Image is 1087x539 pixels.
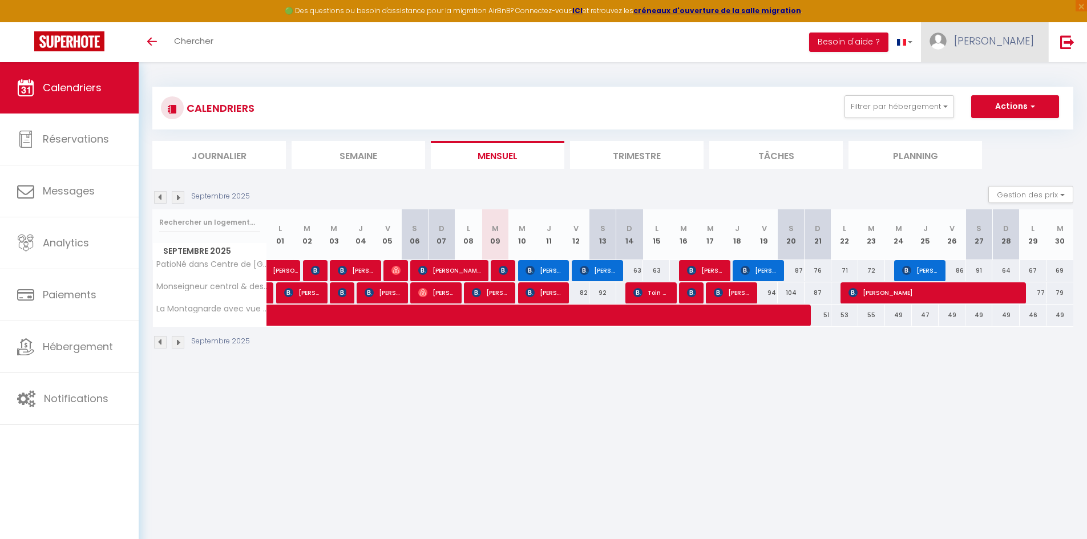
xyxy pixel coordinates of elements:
[1031,223,1035,234] abbr: L
[412,223,417,234] abbr: S
[572,6,583,15] a: ICI
[992,260,1019,281] div: 64
[805,209,831,260] th: 21
[858,305,885,326] div: 55
[992,209,1019,260] th: 28
[778,260,805,281] div: 87
[570,141,704,169] li: Trimestre
[1020,209,1046,260] th: 29
[971,95,1059,118] button: Actions
[643,209,670,260] th: 15
[921,22,1048,62] a: ... [PERSON_NAME]
[831,305,858,326] div: 53
[159,212,260,233] input: Rechercher un logement...
[750,209,777,260] th: 19
[750,282,777,303] div: 94
[155,282,269,291] span: Monseigneur central & design avec parking
[1046,209,1073,260] th: 30
[418,260,481,281] span: [PERSON_NAME]
[709,141,843,169] li: Tâches
[1020,260,1046,281] div: 67
[165,22,222,62] a: Chercher
[191,191,250,202] p: Septembre 2025
[805,282,831,303] div: 87
[707,223,714,234] abbr: M
[439,223,445,234] abbr: D
[949,223,955,234] abbr: V
[655,223,658,234] abbr: L
[43,236,89,250] span: Analytics
[267,209,294,260] th: 01
[374,209,401,260] th: 05
[184,95,254,121] h3: CALENDRIERS
[643,260,670,281] div: 63
[815,223,821,234] abbr: D
[547,223,551,234] abbr: J
[338,260,374,281] span: [PERSON_NAME]
[152,141,286,169] li: Journalier
[954,34,1034,48] span: [PERSON_NAME]
[273,254,299,275] span: [PERSON_NAME]
[988,186,1073,203] button: Gestion des prix
[805,305,831,326] div: 51
[600,223,605,234] abbr: S
[965,209,992,260] th: 27
[843,223,846,234] abbr: L
[418,282,454,303] span: [PERSON_NAME]
[848,141,982,169] li: Planning
[385,223,390,234] abbr: V
[885,209,912,260] th: 24
[885,305,912,326] div: 49
[1046,305,1073,326] div: 49
[902,260,938,281] span: [PERSON_NAME]
[43,287,96,302] span: Paiements
[589,209,616,260] th: 13
[391,260,401,281] span: [PERSON_NAME]
[526,260,561,281] span: [PERSON_NAME]
[536,209,563,260] th: 11
[735,223,740,234] abbr: J
[492,223,499,234] abbr: M
[508,209,535,260] th: 10
[778,209,805,260] th: 20
[44,391,108,406] span: Notifications
[762,223,767,234] abbr: V
[616,209,643,260] th: 14
[155,305,269,313] span: La Montagnarde avec vue imprenable - Doucy Valmorel - 4 pers
[358,223,363,234] abbr: J
[1020,282,1046,303] div: 77
[153,243,266,260] span: Septembre 2025
[1046,260,1073,281] div: 69
[895,223,902,234] abbr: M
[401,209,428,260] th: 06
[467,223,470,234] abbr: L
[627,223,632,234] abbr: D
[455,209,482,260] th: 08
[858,209,885,260] th: 23
[1003,223,1009,234] abbr: D
[155,260,269,269] span: PatioNé dans Centre de [GEOGRAPHIC_DATA]
[1020,305,1046,326] div: 46
[580,260,616,281] span: [PERSON_NAME]
[499,260,508,281] span: [PERSON_NAME] [PERSON_NAME]
[284,282,320,303] span: [PERSON_NAME]
[687,260,723,281] span: [PERSON_NAME]
[939,305,965,326] div: 49
[519,223,526,234] abbr: M
[338,282,347,303] span: [PERSON_NAME]
[633,6,801,15] a: créneaux d'ouverture de la salle migration
[724,209,750,260] th: 18
[174,35,213,47] span: Chercher
[43,132,109,146] span: Réservations
[43,184,95,198] span: Messages
[670,209,697,260] th: 16
[992,305,1019,326] div: 49
[844,95,954,118] button: Filtrer par hébergement
[428,209,455,260] th: 07
[43,80,102,95] span: Calendriers
[912,305,939,326] div: 47
[267,260,294,282] a: [PERSON_NAME]
[633,282,669,303] span: Toin Cremer
[34,31,104,51] img: Super Booking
